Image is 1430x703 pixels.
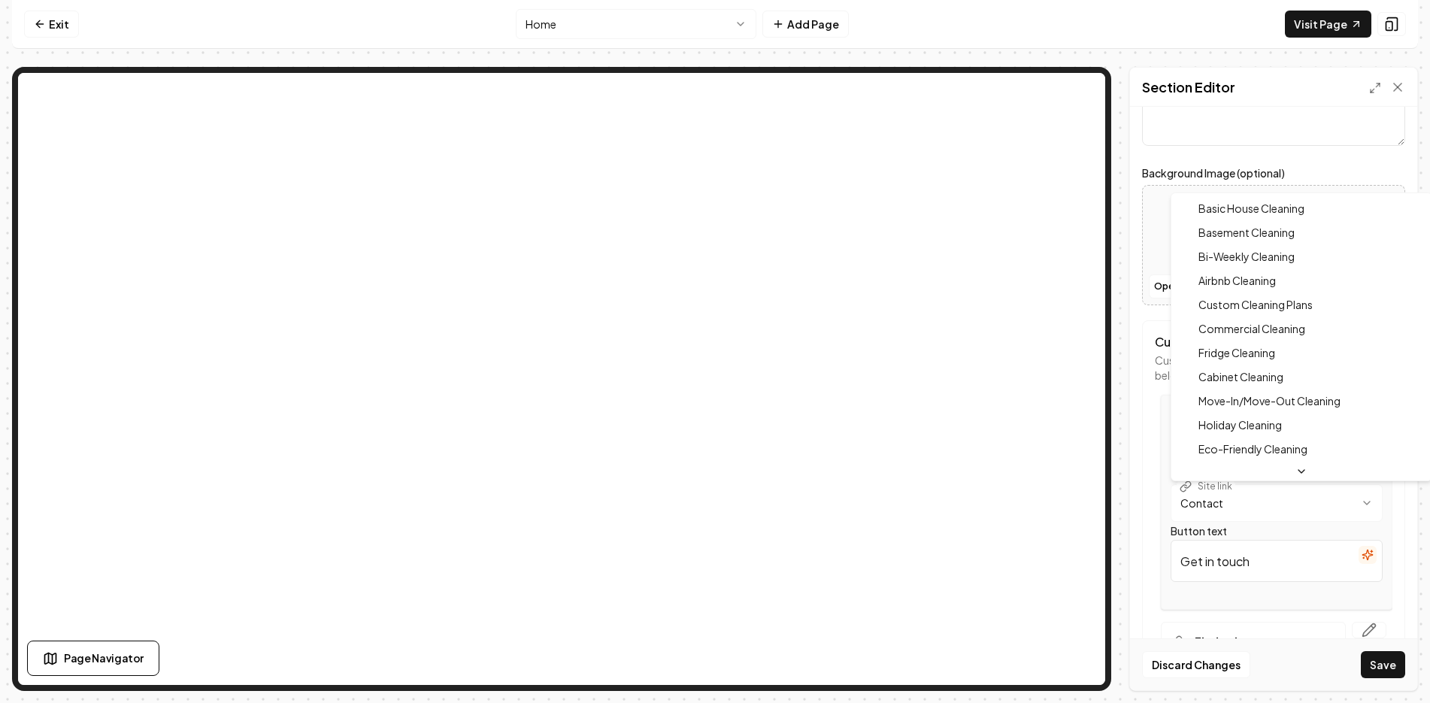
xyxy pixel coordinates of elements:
span: Move-In/Move-Out Cleaning [1198,393,1341,408]
span: Holiday Cleaning [1198,417,1282,432]
span: Fridge Cleaning [1198,345,1275,360]
span: Bi-Weekly Cleaning [1198,249,1295,264]
span: Basement Cleaning [1198,225,1295,240]
span: Custom Cleaning Plans [1198,297,1313,312]
span: Airbnb Cleaning [1198,273,1276,288]
span: Commercial Cleaning [1198,321,1305,336]
span: Eco-Friendly Cleaning [1198,441,1307,456]
span: Cabinet Cleaning [1198,369,1283,384]
span: Basic House Cleaning [1198,201,1304,216]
